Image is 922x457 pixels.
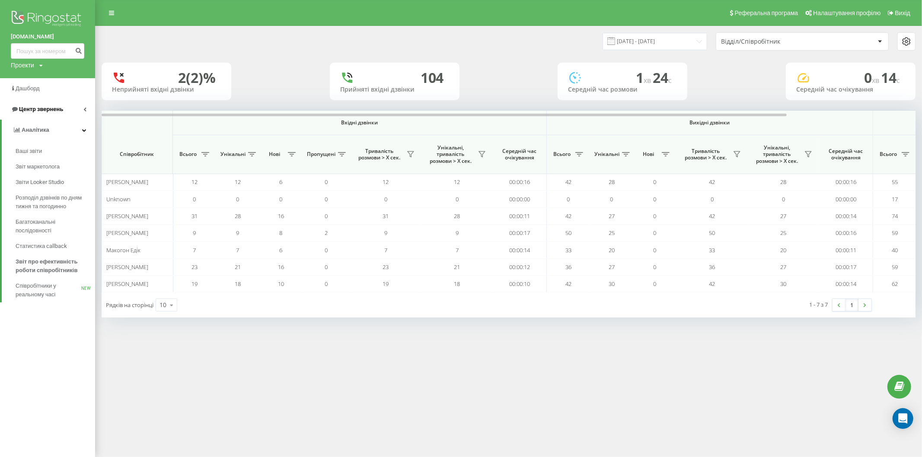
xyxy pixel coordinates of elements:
span: 36 [565,263,571,271]
span: 9 [236,229,239,237]
span: Макогон Едік [106,246,140,254]
span: Співробітник [109,151,165,158]
span: 62 [892,280,898,288]
span: 42 [709,280,715,288]
span: 0 [567,195,570,203]
span: 0 [864,68,881,87]
span: 25 [609,229,615,237]
span: Унікальні [594,151,619,158]
span: 0 [654,229,657,237]
span: [PERSON_NAME] [106,212,148,220]
td: 00:00:00 [819,190,873,207]
span: 0 [654,263,657,271]
a: Звіт маркетолога [16,159,95,175]
span: 27 [781,212,787,220]
span: 27 [609,212,615,220]
span: 28 [781,178,787,186]
span: 2 [325,229,328,237]
span: 10 [278,280,284,288]
span: Звіти Looker Studio [16,178,64,187]
span: [PERSON_NAME] [106,263,148,271]
td: 00:00:17 [819,259,873,276]
span: хв [872,76,881,85]
div: Неприйняті вхідні дзвінки [112,86,221,93]
span: 21 [235,263,241,271]
span: 0 [325,195,328,203]
span: [PERSON_NAME] [106,280,148,288]
span: 0 [654,280,657,288]
span: 42 [709,178,715,186]
td: 00:00:16 [493,174,547,190]
a: Багатоканальні послідовності [16,214,95,238]
span: Унікальні [220,151,246,158]
td: 00:00:00 [493,190,547,207]
span: 42 [565,212,571,220]
span: 9 [384,229,387,237]
span: 24 [653,68,672,87]
span: 17 [892,195,898,203]
div: Open Intercom Messenger [893,408,913,429]
div: Середній час очікування [796,86,905,93]
span: 7 [384,246,387,254]
a: Ваші звіти [16,143,95,159]
span: 50 [565,229,571,237]
span: Реферальна програма [735,10,798,16]
span: 6 [280,178,283,186]
span: 0 [654,195,657,203]
span: 23 [191,263,198,271]
span: 0 [193,195,196,203]
span: 0 [610,195,613,203]
td: 00:00:14 [819,276,873,292]
span: Співробітники у реальному часі [16,282,81,299]
span: 19 [191,280,198,288]
span: Унікальні, тривалість розмови > Х сек. [752,144,802,165]
a: Аналiтика [2,120,95,140]
span: 59 [892,263,898,271]
span: Тривалість розмови > Х сек. [681,148,731,161]
span: 30 [781,280,787,288]
td: 00:00:16 [819,225,873,241]
td: 00:00:17 [493,225,547,241]
span: 7 [456,246,459,254]
span: Центр звернень [19,106,63,112]
span: 8 [280,229,283,237]
td: 00:00:16 [819,174,873,190]
span: 36 [709,263,715,271]
span: 33 [709,246,715,254]
span: 14 [881,68,900,87]
td: 00:00:11 [819,241,873,258]
span: 0 [280,195,283,203]
span: Розподіл дзвінків по дням тижня та погодинно [16,194,91,211]
span: 0 [711,195,714,203]
span: Вихідні дзвінки [567,119,853,126]
span: [PERSON_NAME] [106,178,148,186]
span: 16 [278,263,284,271]
span: 50 [709,229,715,237]
span: Рядків на сторінці [106,301,153,309]
div: Прийняті вхідні дзвінки [340,86,449,93]
span: 16 [278,212,284,220]
span: Дашборд [16,85,40,92]
td: 00:00:14 [493,241,547,258]
span: [PERSON_NAME] [106,229,148,237]
span: 0 [654,178,657,186]
span: Нові [638,151,659,158]
span: 18 [454,280,460,288]
div: 2 (2)% [178,70,216,86]
span: 12 [454,178,460,186]
span: 1 [636,68,653,87]
span: 19 [383,280,389,288]
img: Ringostat logo [11,9,84,30]
a: [DOMAIN_NAME] [11,32,84,41]
div: Проекти [11,61,34,70]
span: 12 [191,178,198,186]
span: Звіт маркетолога [16,162,60,171]
span: 0 [236,195,239,203]
a: Звіти Looker Studio [16,175,95,190]
span: 21 [454,263,460,271]
span: Налаштування профілю [813,10,881,16]
a: Розподіл дзвінків по дням тижня та погодинно [16,190,95,214]
span: 30 [609,280,615,288]
span: c [896,76,900,85]
span: Звіт про ефективність роботи співробітників [16,257,91,275]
